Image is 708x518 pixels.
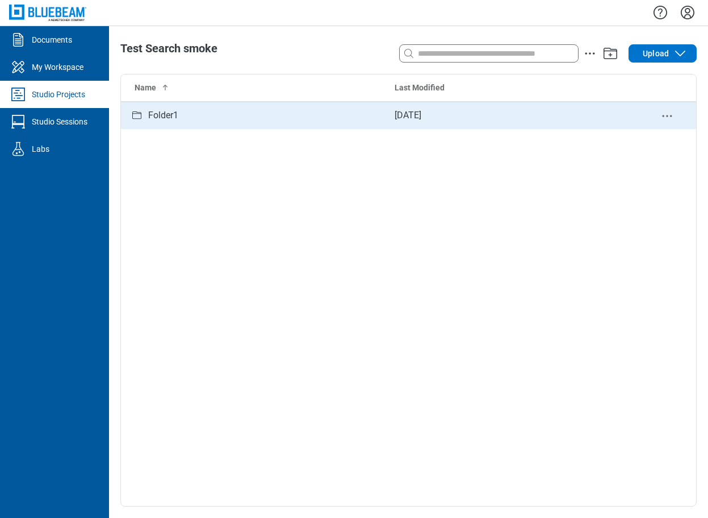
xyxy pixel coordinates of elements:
button: Upload [629,44,697,63]
div: Studio Sessions [32,116,87,127]
button: action-menu [583,47,597,60]
svg: Studio Projects [9,85,27,103]
img: Bluebeam, Inc. [9,5,86,21]
div: Last Modified [395,82,630,93]
button: Add [601,44,619,63]
svg: Labs [9,140,27,158]
button: delete-context-menu [660,109,674,123]
div: Studio Projects [32,89,85,100]
svg: Studio Sessions [9,113,27,131]
button: Settings [678,3,697,22]
svg: My Workspace [9,58,27,76]
td: [DATE] [386,102,639,129]
div: Folder1 [148,109,178,123]
div: Name [135,82,376,93]
svg: Documents [9,31,27,49]
span: Upload [643,48,669,59]
div: My Workspace [32,61,83,73]
div: Documents [32,34,72,45]
table: Studio items table [121,74,696,129]
span: Test Search smoke [120,42,217,55]
div: Labs [32,143,49,155]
